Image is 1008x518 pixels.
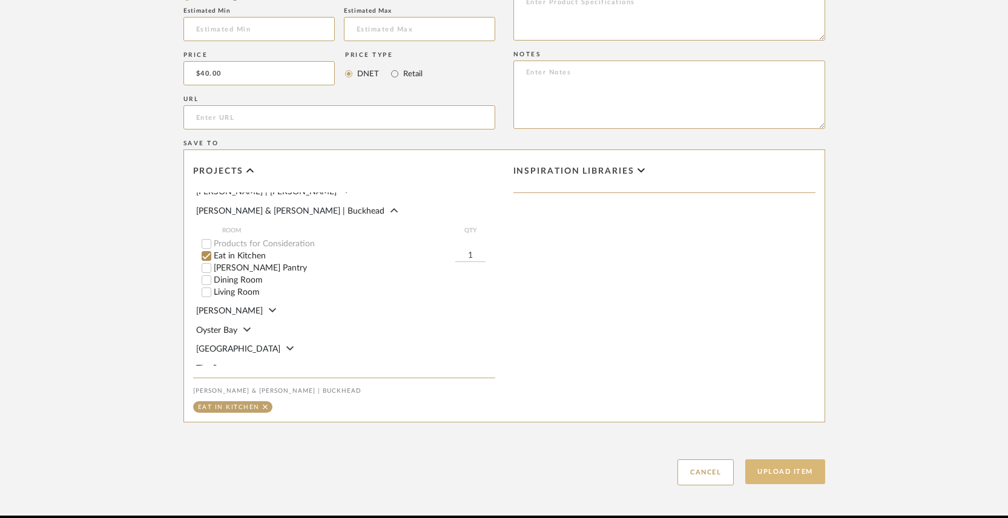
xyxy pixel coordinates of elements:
[344,17,495,41] input: Estimated Max
[183,96,495,103] div: URL
[198,404,260,410] div: Eat in Kitchen
[214,276,495,284] label: Dining Room
[183,105,495,129] input: Enter URL
[677,459,734,485] button: Cancel
[196,364,233,373] span: The Serve
[196,326,237,335] span: Oyster Bay
[745,459,825,484] button: Upload Item
[513,51,825,58] div: Notes
[345,51,423,59] div: Price Type
[222,226,455,235] span: ROOM
[196,207,384,215] span: [PERSON_NAME] & [PERSON_NAME] | Buckhead
[183,51,335,59] div: Price
[214,288,495,297] label: Living Room
[214,264,495,272] label: [PERSON_NAME] Pantry
[356,67,379,80] label: DNET
[455,226,486,235] span: QTY
[193,166,243,177] span: Projects
[183,17,335,41] input: Estimated Min
[183,7,335,15] div: Estimated Min
[196,307,263,315] span: [PERSON_NAME]
[183,140,825,147] div: Save To
[214,252,455,260] label: Eat in Kitchen
[344,7,495,15] div: Estimated Max
[183,61,335,85] input: Enter DNET Price
[196,345,280,353] span: [GEOGRAPHIC_DATA]
[402,67,423,80] label: Retail
[513,166,634,177] span: Inspiration libraries
[345,61,423,85] mat-radio-group: Select price type
[193,387,495,395] div: [PERSON_NAME] & [PERSON_NAME] | Buckhead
